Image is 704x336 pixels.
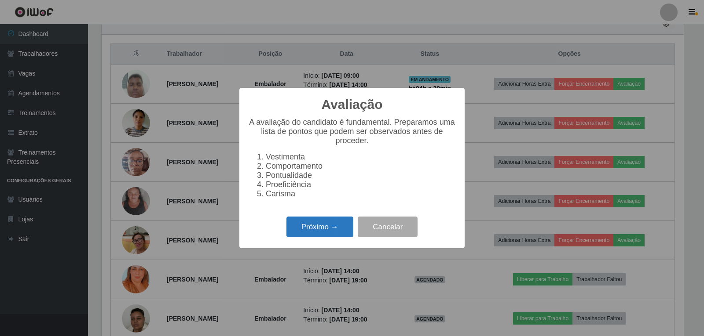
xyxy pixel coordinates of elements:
[266,152,456,162] li: Vestimenta
[286,217,353,237] button: Próximo →
[266,180,456,189] li: Proeficiência
[266,162,456,171] li: Comportamento
[358,217,418,237] button: Cancelar
[266,189,456,199] li: Carisma
[248,118,456,145] p: A avaliação do candidato é fundamental. Preparamos uma lista de pontos que podem ser observados a...
[266,171,456,180] li: Pontualidade
[322,97,383,112] h2: Avaliação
